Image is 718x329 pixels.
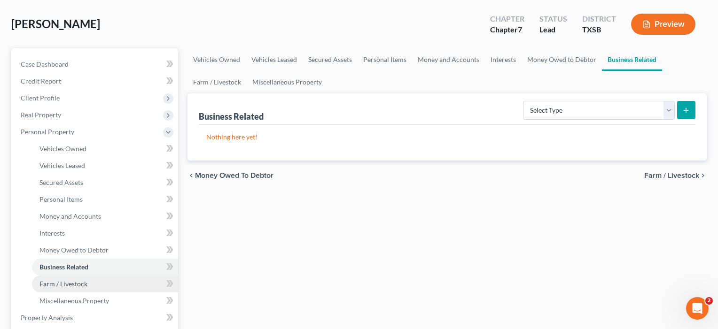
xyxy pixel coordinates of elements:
[39,161,85,169] span: Vehicles Leased
[522,48,602,71] a: Money Owed to Debtor
[582,14,616,24] div: District
[39,263,88,271] span: Business Related
[187,172,273,179] button: chevron_left Money Owed to Debtor
[539,24,567,35] div: Lead
[21,314,73,321] span: Property Analysis
[187,71,247,93] a: Farm / Livestock
[32,275,178,292] a: Farm / Livestock
[644,172,699,179] span: Farm / Livestock
[21,94,60,102] span: Client Profile
[21,77,61,85] span: Credit Report
[518,25,522,34] span: 7
[686,297,709,320] iframe: Intercom live chat
[39,178,83,186] span: Secured Assets
[39,229,65,237] span: Interests
[195,172,273,179] span: Money Owed to Debtor
[247,71,328,93] a: Miscellaneous Property
[39,145,86,153] span: Vehicles Owned
[39,297,109,305] span: Miscellaneous Property
[13,56,178,73] a: Case Dashboard
[39,246,109,254] span: Money Owed to Debtor
[490,24,524,35] div: Chapter
[13,73,178,90] a: Credit Report
[644,172,707,179] button: Farm / Livestock chevron_right
[32,242,178,259] a: Money Owed to Debtor
[39,280,87,288] span: Farm / Livestock
[32,157,178,174] a: Vehicles Leased
[11,17,100,31] span: [PERSON_NAME]
[21,128,74,136] span: Personal Property
[358,48,412,71] a: Personal Items
[32,259,178,275] a: Business Related
[206,132,688,142] p: Nothing here yet!
[32,191,178,208] a: Personal Items
[199,111,264,122] div: Business Related
[32,174,178,191] a: Secured Assets
[631,14,695,35] button: Preview
[32,208,178,225] a: Money and Accounts
[32,292,178,309] a: Miscellaneous Property
[187,48,246,71] a: Vehicles Owned
[705,297,713,305] span: 2
[13,309,178,326] a: Property Analysis
[32,225,178,242] a: Interests
[582,24,616,35] div: TXSB
[187,172,195,179] i: chevron_left
[21,111,61,119] span: Real Property
[303,48,358,71] a: Secured Assets
[485,48,522,71] a: Interests
[21,60,69,68] span: Case Dashboard
[39,212,101,220] span: Money and Accounts
[490,14,524,24] div: Chapter
[602,48,662,71] a: Business Related
[246,48,303,71] a: Vehicles Leased
[699,172,707,179] i: chevron_right
[32,140,178,157] a: Vehicles Owned
[412,48,485,71] a: Money and Accounts
[39,195,83,203] span: Personal Items
[539,14,567,24] div: Status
